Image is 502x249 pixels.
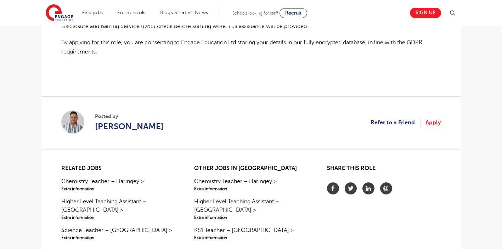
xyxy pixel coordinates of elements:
a: KS1 Teacher – [GEOGRAPHIC_DATA] >Extra information [194,226,308,241]
span: Posted by [95,113,164,120]
span: Extra information [61,186,175,192]
a: Apply [425,118,441,127]
a: Sign up [410,8,441,18]
span: Recruit [285,10,301,16]
span: Extra information [194,214,308,221]
span: Extra information [61,234,175,241]
span: Extra information [61,214,175,221]
span: Extra information [194,234,308,241]
a: Refer to a Friend [371,118,421,127]
h2: Other jobs in [GEOGRAPHIC_DATA] [194,165,308,172]
h2: Share this role [327,165,441,175]
img: Engage Education [46,4,73,22]
a: Recruit [280,8,307,18]
p: ​​​​​​​ [61,63,441,73]
span: Schools looking for staff [232,11,278,16]
a: Chemistry Teacher – Haringey >Extra information [61,177,175,192]
p: ​​​​​​​ [61,80,441,89]
a: Higher Level Teaching Assistant – [GEOGRAPHIC_DATA] >Extra information [194,197,308,221]
a: Chemistry Teacher – Haringey >Extra information [194,177,308,192]
a: For Schools [117,10,145,15]
h2: Related jobs [61,165,175,172]
a: Higher Level Teaching Assistant – [GEOGRAPHIC_DATA] >Extra information [61,197,175,221]
a: Find jobs [82,10,103,15]
span: Extra information [194,186,308,192]
a: [PERSON_NAME] [95,120,164,133]
p: By applying for this role, you are consenting to Engage Education Ltd storing your details in our... [61,38,441,57]
a: Blogs & Latest News [160,10,208,15]
a: Science Teacher – [GEOGRAPHIC_DATA] >Extra information [61,226,175,241]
